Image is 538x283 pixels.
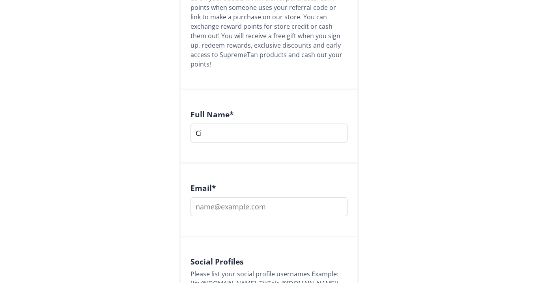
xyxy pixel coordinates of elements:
input: Type your full name... [191,124,347,142]
h4: Full Name * [191,110,347,119]
h4: Social Profiles [191,257,347,266]
h4: Email * [191,183,347,192]
input: name@example.com [191,197,347,216]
